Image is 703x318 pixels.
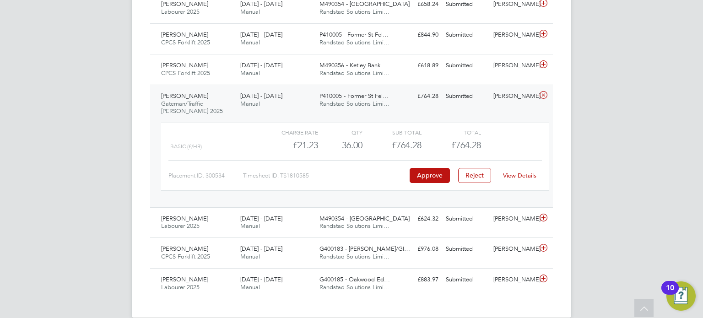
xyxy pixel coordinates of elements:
[240,283,260,291] span: Manual
[395,211,442,226] div: £624.32
[319,215,410,222] span: M490354 - [GEOGRAPHIC_DATA]
[161,8,200,16] span: Labourer 2025
[362,138,422,153] div: £764.28
[161,31,208,38] span: [PERSON_NAME]
[240,38,260,46] span: Manual
[161,61,208,69] span: [PERSON_NAME]
[395,242,442,257] div: £976.08
[161,92,208,100] span: [PERSON_NAME]
[442,272,490,287] div: Submitted
[410,168,450,183] button: Approve
[161,100,223,115] span: Gateman/Traffic [PERSON_NAME] 2025
[503,172,536,179] a: View Details
[240,215,282,222] span: [DATE] - [DATE]
[161,222,200,230] span: Labourer 2025
[161,69,210,77] span: CPCS Forklift 2025
[240,253,260,260] span: Manual
[170,143,202,150] span: Basic (£/HR)
[240,222,260,230] span: Manual
[319,253,389,260] span: Randstad Solutions Limi…
[240,8,260,16] span: Manual
[240,61,282,69] span: [DATE] - [DATE]
[319,69,389,77] span: Randstad Solutions Limi…
[442,27,490,43] div: Submitted
[243,168,407,183] div: Timesheet ID: TS1810585
[240,245,282,253] span: [DATE] - [DATE]
[168,168,243,183] div: Placement ID: 300534
[318,138,362,153] div: 36.00
[442,58,490,73] div: Submitted
[458,168,491,183] button: Reject
[490,27,537,43] div: [PERSON_NAME]
[666,288,674,300] div: 10
[240,100,260,108] span: Manual
[442,89,490,104] div: Submitted
[240,92,282,100] span: [DATE] - [DATE]
[259,138,318,153] div: £21.23
[319,100,389,108] span: Randstad Solutions Limi…
[319,275,390,283] span: G400185 - Oakwood Ed…
[490,242,537,257] div: [PERSON_NAME]
[319,92,389,100] span: P410005 - Former St Fel…
[442,211,490,226] div: Submitted
[490,272,537,287] div: [PERSON_NAME]
[161,245,208,253] span: [PERSON_NAME]
[490,211,537,226] div: [PERSON_NAME]
[319,38,389,46] span: Randstad Solutions Limi…
[362,127,422,138] div: Sub Total
[161,38,210,46] span: CPCS Forklift 2025
[318,127,362,138] div: QTY
[490,89,537,104] div: [PERSON_NAME]
[422,127,481,138] div: Total
[395,89,442,104] div: £764.28
[395,27,442,43] div: £844.90
[259,127,318,138] div: Charge rate
[319,8,389,16] span: Randstad Solutions Limi…
[319,61,380,69] span: M490356 - Ketley Bank
[490,58,537,73] div: [PERSON_NAME]
[161,215,208,222] span: [PERSON_NAME]
[395,272,442,287] div: £883.97
[319,31,389,38] span: P410005 - Former St Fel…
[240,275,282,283] span: [DATE] - [DATE]
[442,242,490,257] div: Submitted
[240,31,282,38] span: [DATE] - [DATE]
[161,275,208,283] span: [PERSON_NAME]
[666,281,696,311] button: Open Resource Center, 10 new notifications
[319,283,389,291] span: Randstad Solutions Limi…
[319,222,389,230] span: Randstad Solutions Limi…
[161,283,200,291] span: Labourer 2025
[395,58,442,73] div: £618.89
[240,69,260,77] span: Manual
[319,245,410,253] span: G400183 - [PERSON_NAME]/Gl…
[451,140,481,151] span: £764.28
[161,253,210,260] span: CPCS Forklift 2025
